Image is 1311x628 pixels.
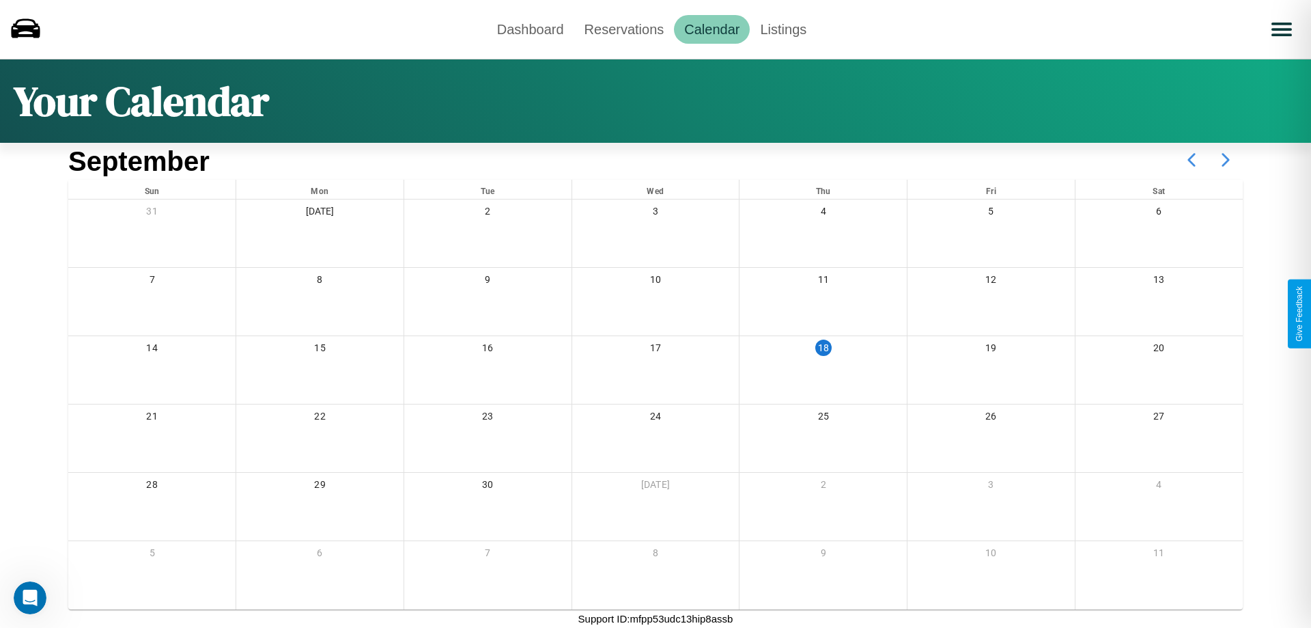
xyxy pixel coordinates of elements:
[236,405,404,433] div: 22
[739,473,907,501] div: 2
[1075,180,1243,199] div: Sat
[68,405,236,433] div: 21
[572,268,739,296] div: 10
[404,336,572,364] div: 16
[68,473,236,501] div: 28
[572,473,739,501] div: [DATE]
[572,200,739,228] div: 3
[1075,268,1243,296] div: 13
[739,541,907,569] div: 9
[572,405,739,433] div: 24
[739,405,907,433] div: 25
[578,610,733,628] p: Support ID: mfpp53udc13hip8assb
[739,200,907,228] div: 4
[14,73,269,129] h1: Your Calendar
[739,268,907,296] div: 11
[404,473,572,501] div: 30
[907,200,1075,228] div: 5
[236,336,404,364] div: 15
[14,582,46,614] iframe: Intercom live chat
[236,268,404,296] div: 8
[1295,286,1304,342] div: Give Feedback
[1263,10,1301,49] button: Open menu
[404,200,572,228] div: 2
[674,15,750,44] a: Calendar
[236,541,404,569] div: 6
[1075,473,1243,501] div: 4
[907,336,1075,364] div: 19
[236,200,404,228] div: [DATE]
[739,180,907,199] div: Thu
[907,473,1075,501] div: 3
[68,336,236,364] div: 14
[404,268,572,296] div: 9
[907,541,1075,569] div: 10
[750,15,817,44] a: Listings
[907,405,1075,433] div: 26
[236,180,404,199] div: Mon
[574,15,675,44] a: Reservations
[572,180,739,199] div: Wed
[68,146,210,177] h2: September
[404,541,572,569] div: 7
[236,473,404,501] div: 29
[907,268,1075,296] div: 12
[1075,336,1243,364] div: 20
[1075,405,1243,433] div: 27
[907,180,1075,199] div: Fri
[68,180,236,199] div: Sun
[404,180,572,199] div: Tue
[487,15,574,44] a: Dashboard
[1075,541,1243,569] div: 11
[1075,200,1243,228] div: 6
[572,336,739,364] div: 17
[572,541,739,569] div: 8
[404,405,572,433] div: 23
[68,268,236,296] div: 7
[815,340,832,356] div: 18
[68,541,236,569] div: 5
[68,200,236,228] div: 31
